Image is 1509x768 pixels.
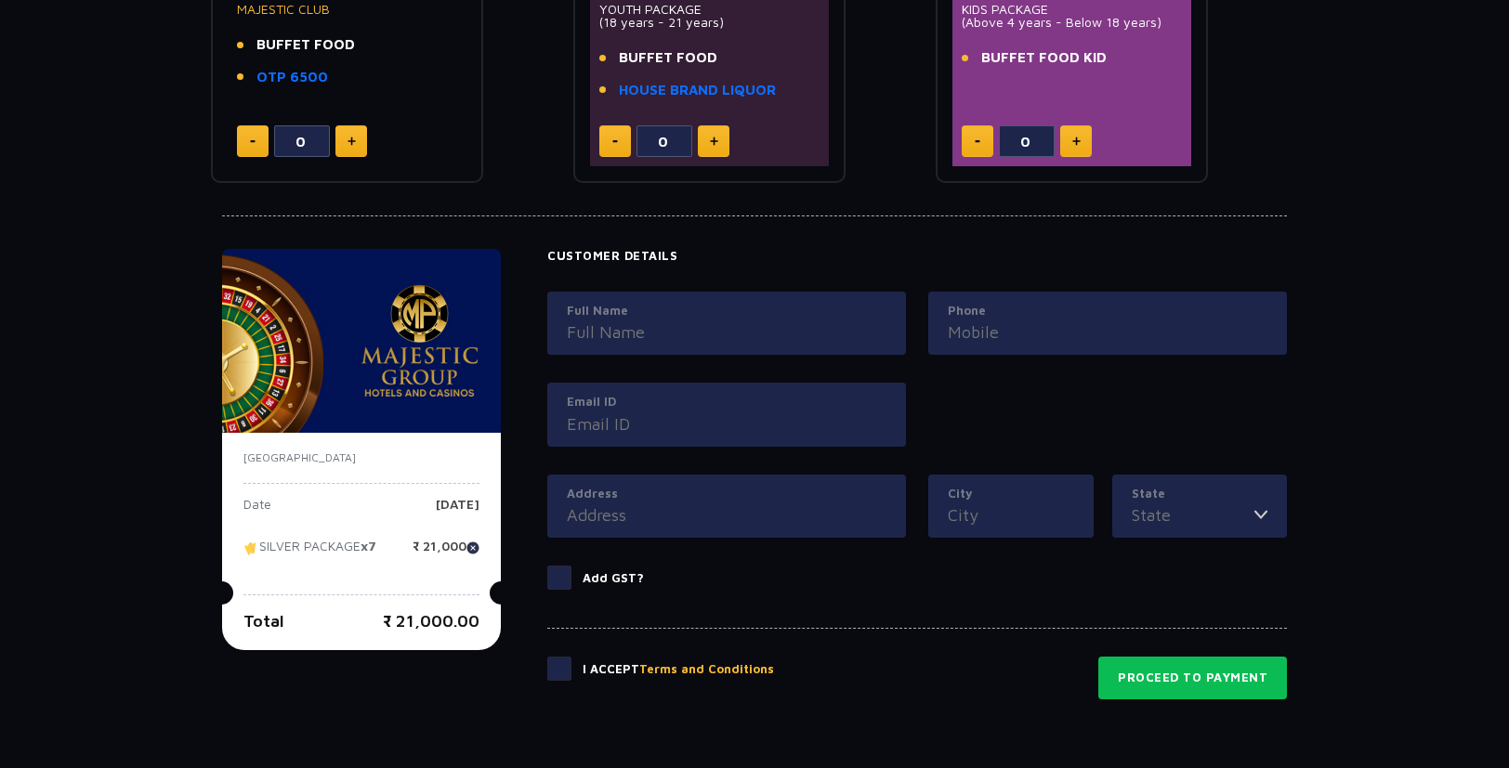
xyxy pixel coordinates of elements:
[1132,502,1254,527] input: State
[619,80,776,101] a: HOUSE BRAND LIQUOR
[981,47,1107,69] span: BUFFET FOOD KID
[962,16,1182,29] p: (Above 4 years - Below 18 years)
[1098,657,1287,699] button: Proceed to Payment
[1072,137,1081,146] img: plus
[413,540,479,567] p: ₹ 21,000
[567,485,886,503] label: Address
[567,502,886,527] input: Address
[612,140,618,143] img: minus
[348,137,356,146] img: plus
[583,660,774,679] p: I Accept
[975,140,980,143] img: minus
[361,539,376,554] strong: x7
[243,449,479,466] p: [GEOGRAPHIC_DATA]
[567,411,886,436] input: Email ID
[1132,485,1267,503] label: State
[237,3,457,16] p: MAJESTIC CLUB
[567,393,886,411] label: Email ID
[948,502,1074,527] input: City
[710,137,718,146] img: plus
[948,485,1074,503] label: City
[599,16,820,29] p: (18 years - 21 years)
[243,540,259,556] img: tikcet
[222,249,501,433] img: majesticPride-banner
[567,302,886,320] label: Full Name
[599,3,820,16] p: YOUTH PACKAGE
[383,608,479,633] p: ₹ 21,000.00
[1254,502,1267,527] img: toggler icon
[619,47,717,69] span: BUFFET FOOD
[962,3,1182,16] p: KIDS PACKAGE
[567,319,886,345] input: Full Name
[547,249,1287,264] h4: Customer Details
[243,498,271,526] p: Date
[256,34,355,56] span: BUFFET FOOD
[436,498,479,526] p: [DATE]
[948,319,1267,345] input: Mobile
[243,608,284,633] p: Total
[639,660,774,679] button: Terms and Conditions
[948,302,1267,320] label: Phone
[243,540,376,567] p: SILVER PACKAGE
[256,67,328,88] a: OTP 6500
[583,569,644,588] p: Add GST?
[250,140,256,143] img: minus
